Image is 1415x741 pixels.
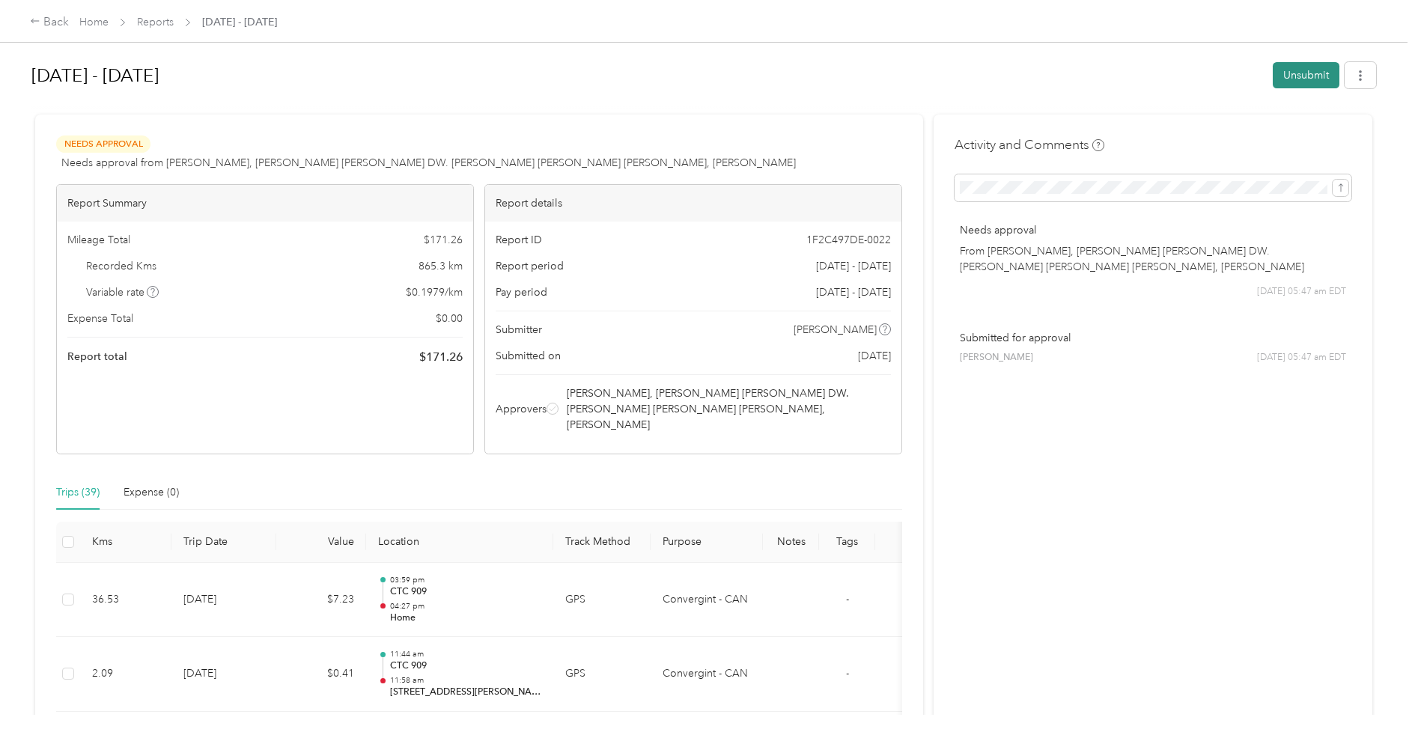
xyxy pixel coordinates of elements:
span: [DATE] 05:47 am EDT [1257,285,1346,299]
td: $0.41 [276,637,366,712]
span: Expense Total [67,311,133,326]
th: Purpose [651,522,763,563]
p: CTC 909 [390,659,541,673]
span: $ 0.00 [436,311,463,326]
span: [PERSON_NAME], [PERSON_NAME] [PERSON_NAME] DW. [PERSON_NAME] [PERSON_NAME] [PERSON_NAME], [PERSON... [567,385,889,433]
button: Unsubmit [1273,62,1339,88]
span: Pay period [496,284,547,300]
td: $7.23 [276,563,366,638]
div: Expense (0) [124,484,179,501]
p: Needs approval [960,222,1346,238]
span: Submitter [496,322,542,338]
span: $ 0.1979 / km [406,284,463,300]
div: Back [30,13,69,31]
iframe: Everlance-gr Chat Button Frame [1331,657,1415,741]
span: Needs approval from [PERSON_NAME], [PERSON_NAME] [PERSON_NAME] DW. [PERSON_NAME] [PERSON_NAME] [P... [61,155,796,171]
td: GPS [553,637,651,712]
a: Home [79,16,109,28]
span: Report total [67,349,127,365]
span: [DATE] [858,348,891,364]
td: [DATE] [171,563,276,638]
td: Convergint - CAN [651,637,763,712]
span: $ 171.26 [419,348,463,366]
th: Location [366,522,553,563]
span: Mileage Total [67,232,130,248]
span: Report period [496,258,564,274]
span: [PERSON_NAME] [960,351,1033,365]
div: Report details [485,185,901,222]
span: 1F2C497DE-0022 [806,232,891,248]
th: Track Method [553,522,651,563]
td: 36.53 [80,563,171,638]
div: Report Summary [57,185,473,222]
span: Variable rate [86,284,159,300]
span: [DATE] - [DATE] [816,284,891,300]
span: - [846,593,849,606]
h1: Sep 1 - 30, 2025 [31,58,1262,94]
span: $ 171.26 [424,232,463,248]
td: 2.09 [80,637,171,712]
th: Tags [819,522,875,563]
span: [DATE] - [DATE] [202,14,277,30]
p: From [PERSON_NAME], [PERSON_NAME] [PERSON_NAME] DW. [PERSON_NAME] [PERSON_NAME] [PERSON_NAME], [P... [960,243,1346,275]
p: Submitted for approval [960,330,1346,346]
span: Submitted on [496,348,561,364]
p: 04:27 pm [390,601,541,612]
p: 11:44 am [390,649,541,659]
span: Approvers [496,401,547,417]
span: [DATE] 05:47 am EDT [1257,351,1346,365]
span: - [846,667,849,680]
span: [DATE] - [DATE] [816,258,891,274]
p: 03:59 pm [390,575,541,585]
span: Needs Approval [56,135,150,153]
span: Report ID [496,232,542,248]
p: Home [390,612,541,625]
h4: Activity and Comments [955,135,1104,154]
td: [DATE] [171,637,276,712]
span: Recorded Kms [86,258,156,274]
span: [PERSON_NAME] [794,322,877,338]
th: Value [276,522,366,563]
th: Kms [80,522,171,563]
a: Reports [137,16,174,28]
span: 865.3 km [419,258,463,274]
td: Convergint - CAN [651,563,763,638]
div: Trips (39) [56,484,100,501]
p: 11:58 am [390,675,541,686]
p: CTC 909 [390,585,541,599]
td: GPS [553,563,651,638]
th: Trip Date [171,522,276,563]
p: [STREET_ADDRESS][PERSON_NAME] [390,686,541,699]
th: Notes [763,522,819,563]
